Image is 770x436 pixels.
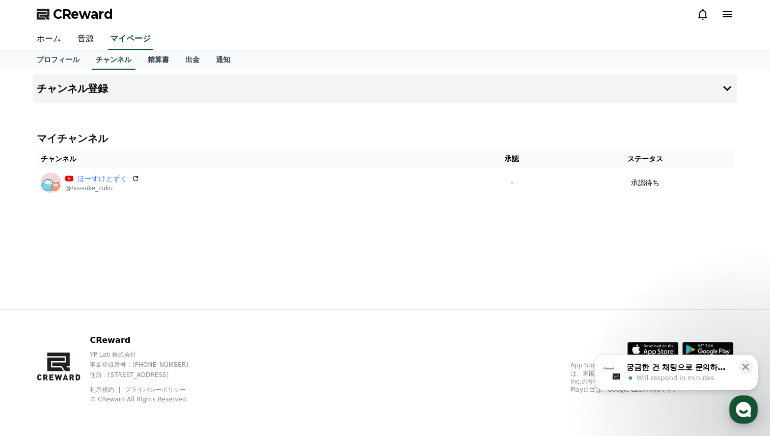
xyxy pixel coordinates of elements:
p: 承認待ち [631,178,659,188]
p: 住所 : [STREET_ADDRESS] [90,371,208,379]
a: マイページ [108,28,153,50]
p: 事業登録番号 : [PHONE_NUMBER] [90,361,208,369]
img: ほーすけとずく [41,172,61,193]
p: - [471,178,553,188]
a: 出金 [177,50,208,70]
a: プライバシーポリシー [125,386,186,393]
span: CReward [53,6,113,22]
a: ほーすけとずく [77,173,127,184]
a: 音源 [69,28,102,50]
a: 精算書 [140,50,177,70]
p: App Store、iCloud、iCloud Drive、およびiTunes Storeは、米国およびその他の国や地域で登録されているApple Inc.のサービスマークです。Google P... [570,361,733,394]
h4: チャンネル登録 [37,83,108,94]
a: 通知 [208,50,238,70]
a: プロフィール [29,50,88,70]
p: @ho-suke_zuku [65,184,140,192]
th: 承認 [467,150,557,168]
p: © CReward All Rights Reserved. [90,395,208,403]
a: 利用規約 [90,386,122,393]
a: チャンネル [92,50,135,70]
p: YP Lab 株式会社 [90,351,208,359]
th: ステータス [557,150,733,168]
h4: マイチャンネル [37,131,733,146]
p: CReward [90,334,208,346]
button: チャンネル登録 [33,74,737,103]
a: CReward [37,6,113,22]
th: チャンネル [37,150,467,168]
a: ホーム [29,28,69,50]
